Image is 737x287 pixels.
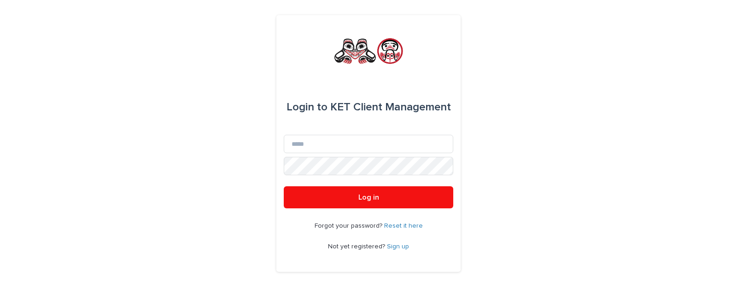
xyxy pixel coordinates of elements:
[315,223,384,229] span: Forgot your password?
[287,102,328,113] span: Login to
[333,37,404,65] img: rNyI97lYS1uoOg9yXW8k
[358,194,379,201] span: Log in
[328,243,387,250] span: Not yet registered?
[287,94,451,120] div: KET Client Management
[284,186,453,208] button: Log in
[387,243,409,250] a: Sign up
[384,223,423,229] a: Reset it here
